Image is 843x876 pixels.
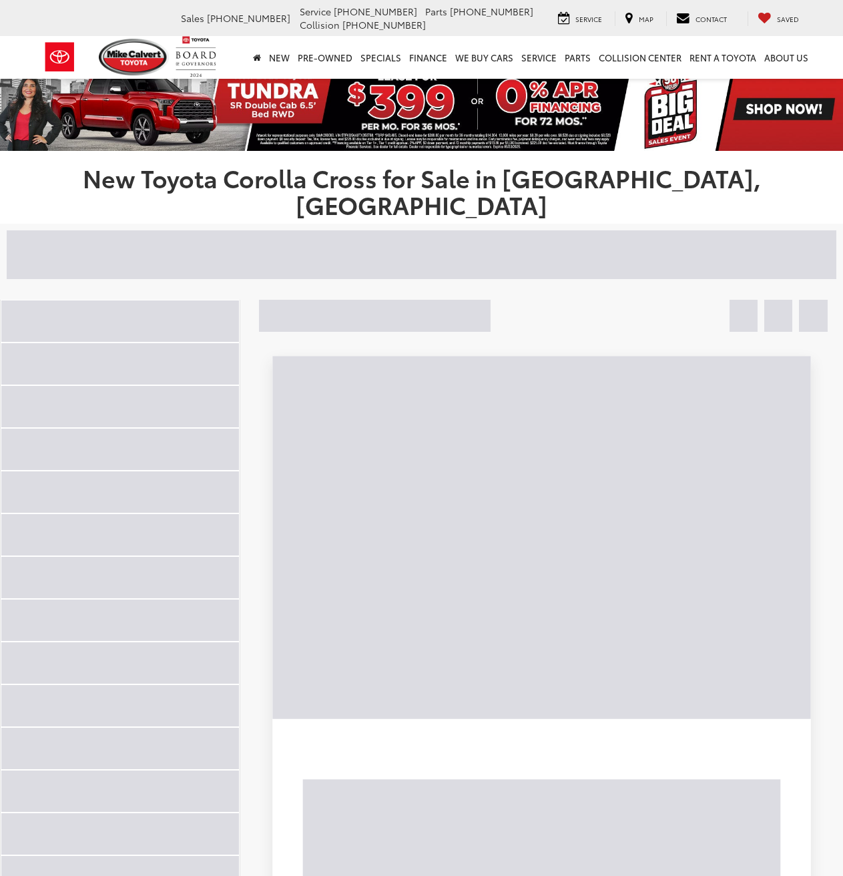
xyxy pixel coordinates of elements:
[249,36,265,79] a: Home
[561,36,595,79] a: Parts
[639,14,653,24] span: Map
[99,39,170,75] img: Mike Calvert Toyota
[405,36,451,79] a: Finance
[748,11,809,26] a: My Saved Vehicles
[300,5,331,18] span: Service
[334,5,417,18] span: [PHONE_NUMBER]
[425,5,447,18] span: Parts
[695,14,727,24] span: Contact
[35,35,85,79] img: Toyota
[265,36,294,79] a: New
[615,11,663,26] a: Map
[575,14,602,24] span: Service
[300,18,340,31] span: Collision
[342,18,426,31] span: [PHONE_NUMBER]
[294,36,356,79] a: Pre-Owned
[685,36,760,79] a: Rent a Toyota
[517,36,561,79] a: Service
[548,11,612,26] a: Service
[356,36,405,79] a: Specials
[181,11,204,25] span: Sales
[777,14,799,24] span: Saved
[451,36,517,79] a: WE BUY CARS
[207,11,290,25] span: [PHONE_NUMBER]
[666,11,737,26] a: Contact
[450,5,533,18] span: [PHONE_NUMBER]
[595,36,685,79] a: Collision Center
[760,36,812,79] a: About Us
